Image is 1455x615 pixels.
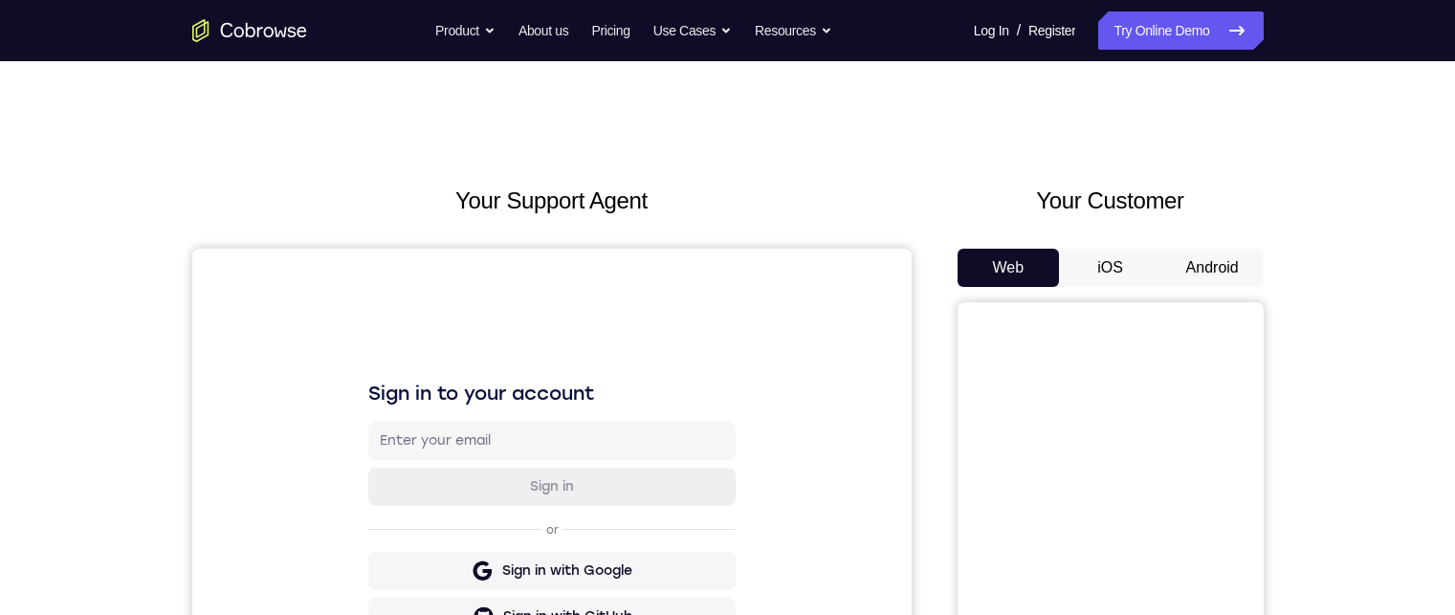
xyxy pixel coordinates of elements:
[176,441,543,479] button: Sign in with Zendesk
[176,303,543,341] button: Sign in with Google
[350,274,370,289] p: or
[176,494,543,510] p: Don't have an account?
[192,184,912,218] h2: Your Support Agent
[974,11,1009,50] a: Log In
[192,19,307,42] a: Go to the home page
[1161,249,1264,287] button: Android
[435,11,496,50] button: Product
[518,11,568,50] a: About us
[755,11,832,50] button: Resources
[1028,11,1075,50] a: Register
[1017,19,1021,42] span: /
[1098,11,1263,50] a: Try Online Demo
[176,395,543,433] button: Sign in with Intercom
[958,249,1060,287] button: Web
[176,349,543,387] button: Sign in with GitHub
[1059,249,1161,287] button: iOS
[303,405,448,424] div: Sign in with Intercom
[310,313,440,332] div: Sign in with Google
[311,359,440,378] div: Sign in with GitHub
[305,450,446,470] div: Sign in with Zendesk
[653,11,732,50] button: Use Cases
[323,495,459,509] a: Create a new account
[958,184,1264,218] h2: Your Customer
[591,11,629,50] a: Pricing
